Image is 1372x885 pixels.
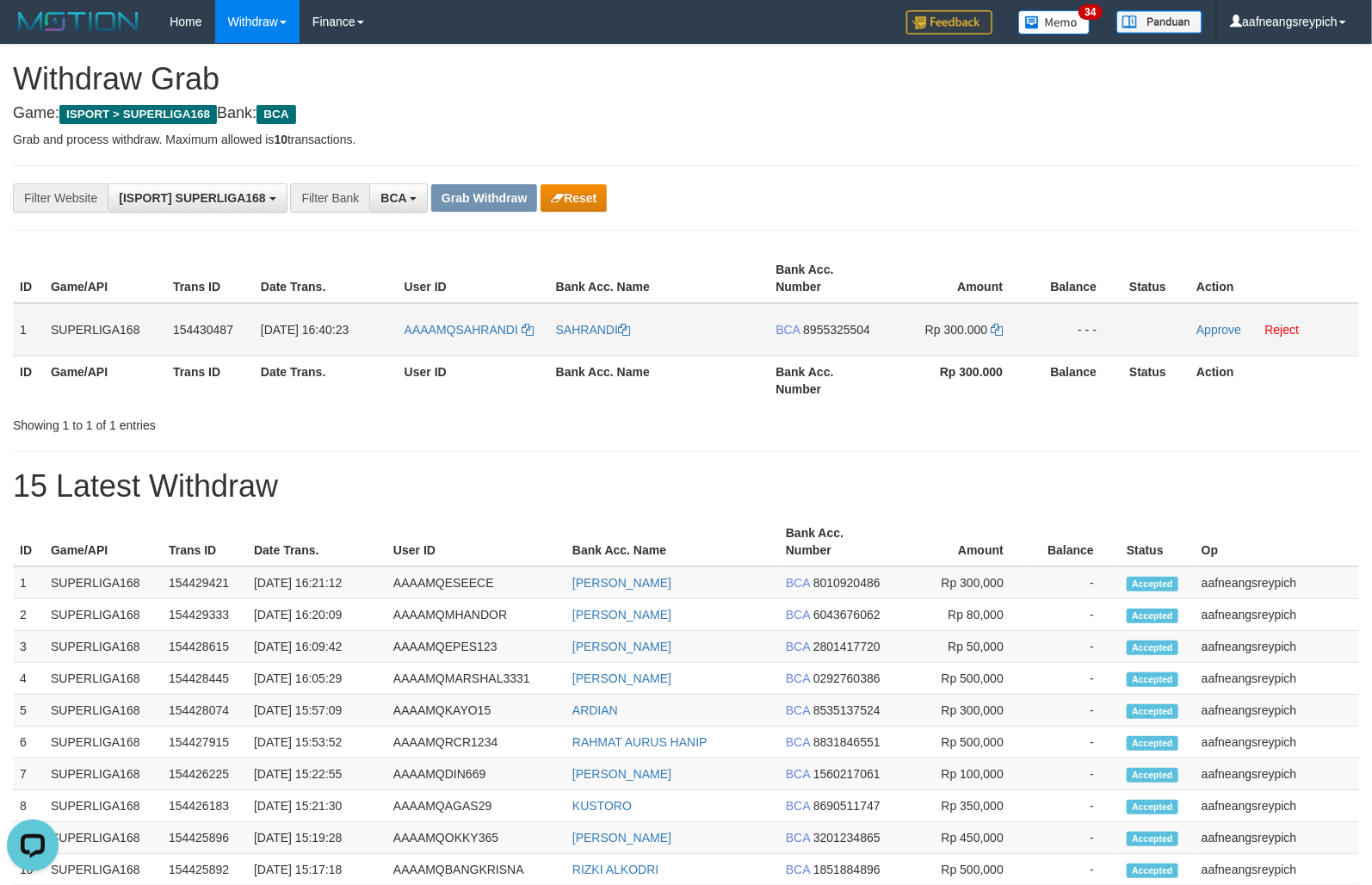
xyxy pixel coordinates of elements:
[1127,641,1178,655] span: Accepted
[13,695,44,727] td: 5
[247,566,386,599] td: [DATE] 16:21:12
[1120,517,1195,566] th: Status
[1195,790,1359,822] td: aafneangsreypich
[13,62,1359,96] h1: Withdraw Grab
[44,758,162,790] td: SUPERLIGA168
[779,517,893,566] th: Bank Acc. Number
[786,640,810,653] span: BCA
[1195,727,1359,758] td: aafneangsreypich
[247,790,386,822] td: [DATE] 15:21:30
[1122,254,1190,303] th: Status
[166,254,254,303] th: Trans ID
[386,758,565,790] td: AAAAMQDIN669
[813,863,881,876] span: Copy 1851884896 to clipboard
[7,7,59,59] button: Open LiveChat chat widget
[44,695,162,727] td: SUPERLIGA168
[572,703,618,717] a: ARDIAN
[893,822,1029,854] td: Rp 450,000
[1127,800,1178,814] span: Accepted
[1018,10,1091,34] img: Button%20Memo.svg
[162,790,247,822] td: 154426183
[13,356,44,405] th: ID
[893,517,1029,566] th: Amount
[13,663,44,695] td: 4
[44,517,162,566] th: Game/API
[1029,727,1120,758] td: -
[431,184,537,212] button: Grab Withdraw
[13,131,1359,148] p: Grab and process withdraw. Maximum allowed is transactions.
[893,790,1029,822] td: Rp 350,000
[572,576,671,590] a: [PERSON_NAME]
[290,183,369,213] div: Filter Bank
[44,303,166,356] td: SUPERLIGA168
[1127,768,1178,783] span: Accepted
[13,105,1359,122] h4: Game: Bank:
[1195,758,1359,790] td: aafneangsreypich
[1029,517,1120,566] th: Balance
[1029,663,1120,695] td: -
[59,105,217,124] span: ISPORT > SUPERLIGA168
[1195,517,1359,566] th: Op
[274,133,287,146] strong: 10
[386,599,565,631] td: AAAAMQMHANDOR
[1195,663,1359,695] td: aafneangsreypich
[1190,254,1359,303] th: Action
[386,822,565,854] td: AAAAMQOKKY365
[813,767,881,781] span: Copy 1560217061 to clipboard
[1078,4,1102,20] span: 34
[247,599,386,631] td: [DATE] 16:20:09
[44,566,162,599] td: SUPERLIGA168
[44,727,162,758] td: SUPERLIGA168
[565,517,779,566] th: Bank Acc. Name
[1029,303,1122,356] td: - - -
[1127,672,1178,687] span: Accepted
[44,790,162,822] td: SUPERLIGA168
[13,183,108,213] div: Filter Website
[108,183,287,213] button: [ISPORT] SUPERLIGA168
[247,663,386,695] td: [DATE] 16:05:29
[1195,566,1359,599] td: aafneangsreypich
[887,254,1029,303] th: Amount
[1127,736,1178,751] span: Accepted
[162,517,247,566] th: Trans ID
[925,323,987,337] span: Rp 300.000
[1127,863,1178,878] span: Accepted
[166,356,254,405] th: Trans ID
[572,863,658,876] a: RIZKI ALKODRI
[893,695,1029,727] td: Rp 300,000
[1029,790,1120,822] td: -
[786,608,810,622] span: BCA
[1029,254,1122,303] th: Balance
[386,631,565,663] td: AAAAMQEPES123
[162,599,247,631] td: 154429333
[1127,609,1178,623] span: Accepted
[1127,832,1178,846] span: Accepted
[162,695,247,727] td: 154428074
[162,758,247,790] td: 154426225
[386,517,565,566] th: User ID
[386,695,565,727] td: AAAAMQKAYO15
[13,469,1359,504] h1: 15 Latest Withdraw
[173,323,233,337] span: 154430487
[813,608,881,622] span: Copy 6043676062 to clipboard
[887,356,1029,405] th: Rp 300.000
[247,727,386,758] td: [DATE] 15:53:52
[13,566,44,599] td: 1
[1195,695,1359,727] td: aafneangsreypich
[541,184,607,212] button: Reset
[13,631,44,663] td: 3
[256,105,295,124] span: BCA
[44,254,166,303] th: Game/API
[906,10,992,34] img: Feedback.jpg
[1029,599,1120,631] td: -
[1196,323,1241,337] a: Approve
[813,671,881,685] span: Copy 0292760386 to clipboard
[13,303,44,356] td: 1
[1029,566,1120,599] td: -
[44,631,162,663] td: SUPERLIGA168
[13,758,44,790] td: 7
[162,727,247,758] td: 154427915
[1190,356,1359,405] th: Action
[893,663,1029,695] td: Rp 500,000
[893,758,1029,790] td: Rp 100,000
